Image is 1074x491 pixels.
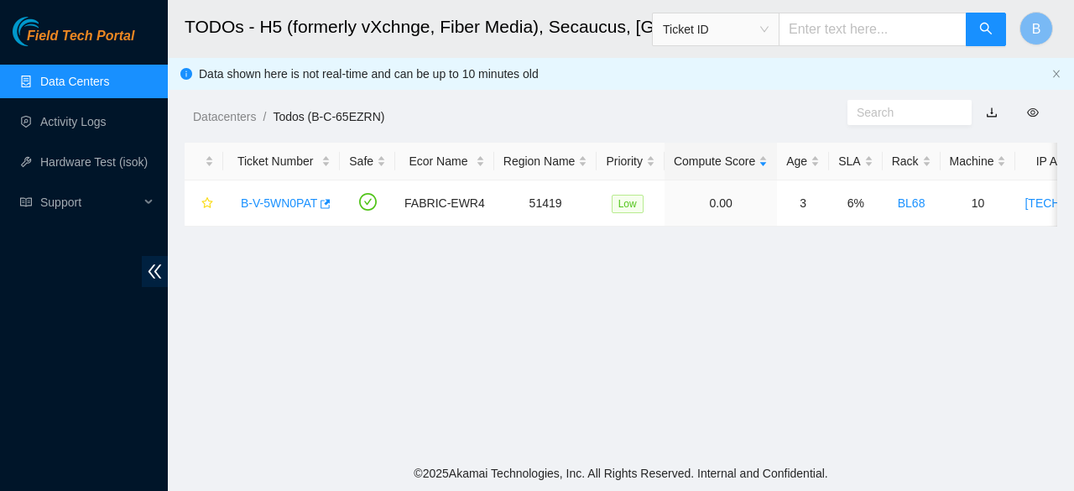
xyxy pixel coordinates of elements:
[857,103,949,122] input: Search
[168,456,1074,491] footer: © 2025 Akamai Technologies, Inc. All Rights Reserved. Internal and Confidential.
[829,180,882,227] td: 6%
[1051,69,1061,80] button: close
[1027,107,1039,118] span: eye
[665,180,777,227] td: 0.00
[273,110,384,123] a: Todos (B-C-65EZRN)
[193,110,256,123] a: Datacenters
[986,106,998,119] a: download
[979,22,993,38] span: search
[494,180,597,227] td: 51419
[20,196,32,208] span: read
[142,256,168,287] span: double-left
[777,180,829,227] td: 3
[13,17,85,46] img: Akamai Technologies
[263,110,266,123] span: /
[13,30,134,52] a: Akamai TechnologiesField Tech Portal
[663,17,769,42] span: Ticket ID
[194,190,214,217] button: star
[966,13,1006,46] button: search
[40,75,109,88] a: Data Centers
[40,185,139,219] span: Support
[779,13,967,46] input: Enter text here...
[1051,69,1061,79] span: close
[973,99,1010,126] button: download
[1032,18,1041,39] span: B
[359,193,377,211] span: check-circle
[40,115,107,128] a: Activity Logs
[941,180,1016,227] td: 10
[40,155,148,169] a: Hardware Test (isok)
[241,196,317,210] a: B-V-5WN0PAT
[612,195,644,213] span: Low
[1019,12,1053,45] button: B
[395,180,494,227] td: FABRIC-EWR4
[898,196,925,210] a: BL68
[201,197,213,211] span: star
[27,29,134,44] span: Field Tech Portal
